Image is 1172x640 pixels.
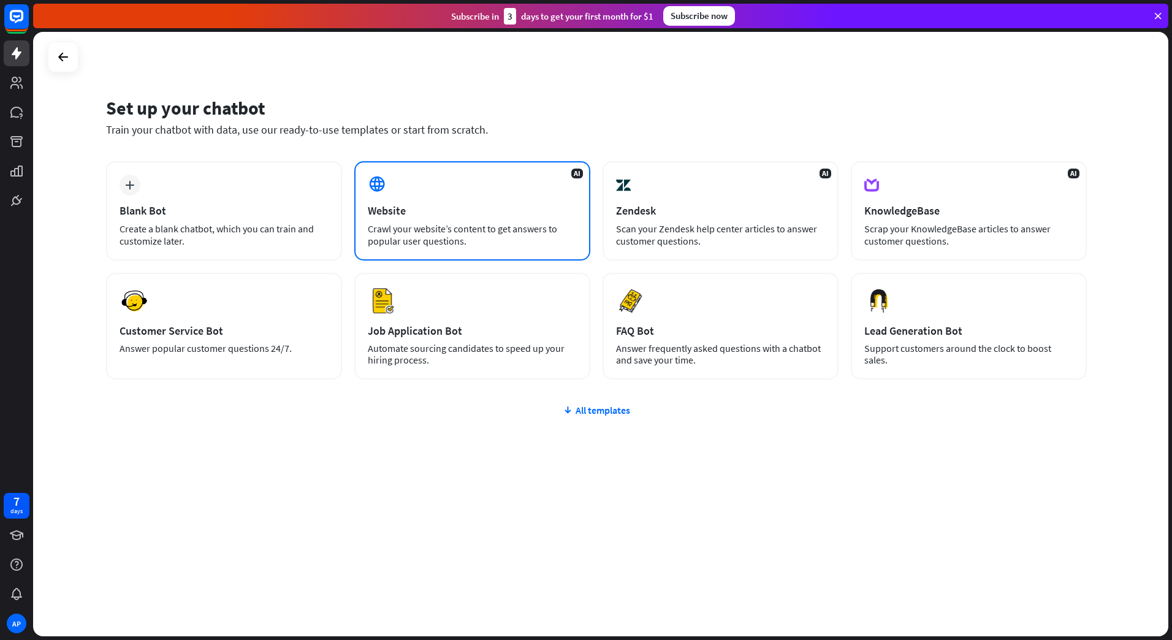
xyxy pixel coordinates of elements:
a: 7 days [4,493,29,519]
div: Crawl your website’s content to get answers to popular user questions. [368,223,577,247]
button: Open LiveChat chat widget [10,5,47,42]
div: All templates [106,404,1087,416]
div: days [10,507,23,516]
div: Create a blank chatbot, which you can train and customize later. [120,223,329,247]
div: Website [368,204,577,218]
div: Blank Bot [120,204,329,218]
div: Lead Generation Bot [864,324,1073,338]
div: Automate sourcing candidates to speed up your hiring process. [368,343,577,366]
div: KnowledgeBase [864,204,1073,218]
div: 3 [504,8,516,25]
div: Scrap your KnowledgeBase articles to answer customer questions. [864,223,1073,247]
span: AI [1068,169,1079,178]
div: Subscribe now [663,6,735,26]
div: FAQ Bot [616,324,825,338]
div: Subscribe in days to get your first month for $1 [451,8,653,25]
span: AI [820,169,831,178]
div: Customer Service Bot [120,324,329,338]
div: Answer popular customer questions 24/7. [120,343,329,354]
div: AP [7,614,26,633]
div: Zendesk [616,204,825,218]
div: 7 [13,496,20,507]
div: Train your chatbot with data, use our ready-to-use templates or start from scratch. [106,123,1087,137]
i: plus [125,181,134,189]
div: Answer frequently asked questions with a chatbot and save your time. [616,343,825,366]
div: Support customers around the clock to boost sales. [864,343,1073,366]
div: Job Application Bot [368,324,577,338]
div: Scan your Zendesk help center articles to answer customer questions. [616,223,825,247]
span: AI [571,169,583,178]
div: Set up your chatbot [106,96,1087,120]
